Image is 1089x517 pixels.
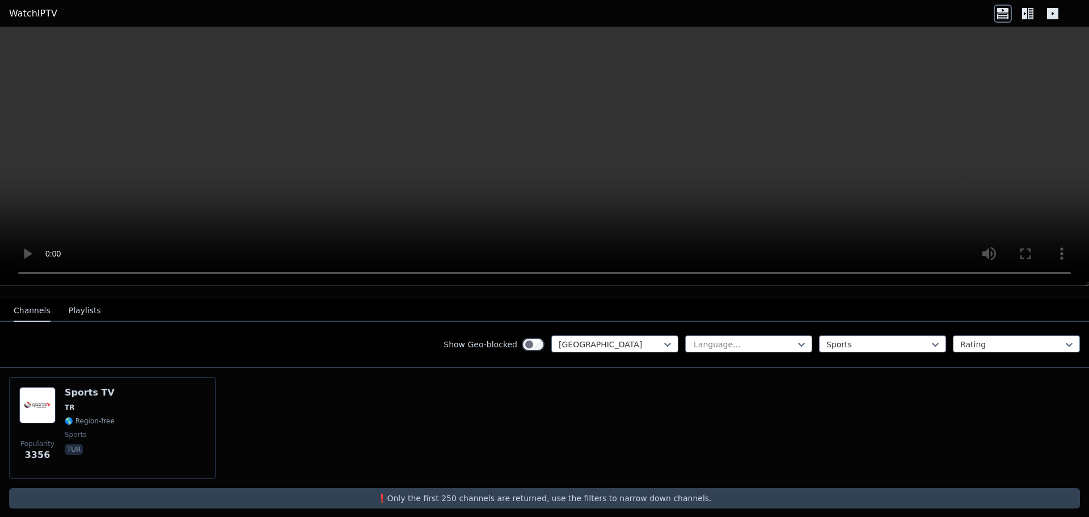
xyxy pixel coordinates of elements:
[444,339,517,350] label: Show Geo-blocked
[19,387,56,423] img: Sports TV
[65,403,74,412] span: TR
[14,493,1075,504] p: ❗️Only the first 250 channels are returned, use the filters to narrow down channels.
[20,439,54,448] span: Popularity
[14,300,50,322] button: Channels
[9,7,57,20] a: WatchIPTV
[65,417,115,426] span: 🌎 Region-free
[69,300,101,322] button: Playlists
[65,387,115,398] h6: Sports TV
[65,430,86,439] span: sports
[65,444,83,455] p: tur
[25,448,50,462] span: 3356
